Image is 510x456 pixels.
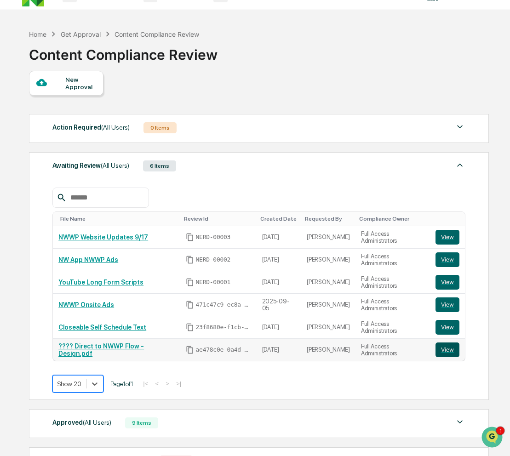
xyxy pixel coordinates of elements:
span: [DATE] [81,125,100,132]
img: 1746055101610-c473b297-6a78-478c-a979-82029cc54cd1 [18,125,26,133]
td: [PERSON_NAME] [301,271,355,294]
div: Content Compliance Review [29,39,218,63]
td: [PERSON_NAME] [301,294,355,316]
button: View [436,297,459,312]
a: NWWP Onsite Ads [58,301,114,308]
img: caret [454,121,465,132]
span: Preclearance [18,163,59,172]
span: Copy Id [186,233,194,241]
div: Toggle SortBy [260,216,298,222]
div: Past conversations [9,102,62,109]
div: Action Required [52,121,130,133]
button: View [436,320,459,335]
span: (All Users) [83,419,111,426]
td: [DATE] [257,316,302,339]
a: NW App NWWP Ads [58,256,118,263]
span: NERD-00001 [196,279,231,286]
a: 🔎Data Lookup [6,177,62,194]
button: View [436,342,459,357]
div: Toggle SortBy [305,216,352,222]
a: Closeable Self Schedule Text [58,324,146,331]
button: View [436,275,459,290]
img: 8933085812038_c878075ebb4cc5468115_72.jpg [19,70,36,87]
button: < [152,380,161,388]
span: (All Users) [101,124,130,131]
td: [DATE] [257,339,302,361]
button: > [163,380,172,388]
div: Toggle SortBy [359,216,427,222]
button: Start new chat [156,73,167,84]
div: Toggle SortBy [184,216,253,222]
div: We're available if you need us! [41,80,126,87]
div: 🖐️ [9,164,17,171]
img: Jack Rasmussen [9,116,24,131]
img: caret [454,160,465,171]
img: 1746055101610-c473b297-6a78-478c-a979-82029cc54cd1 [9,70,26,87]
span: Page 1 of 1 [110,380,133,388]
td: [DATE] [257,226,302,249]
span: [PERSON_NAME] [29,125,74,132]
td: Full Access Administrators [355,339,430,361]
span: ae478c0e-0a4d-4479-b16b-62d7dbbc97dc [196,346,251,353]
div: Toggle SortBy [437,216,461,222]
span: (All Users) [101,162,129,169]
span: • [76,125,80,132]
span: 23f8680e-f1cb-4323-9e93-6f16597ece8b [196,324,251,331]
td: Full Access Administrators [355,226,430,249]
div: Home [29,30,46,38]
div: 🔎 [9,182,17,189]
td: [PERSON_NAME] [301,339,355,361]
a: Powered byPylon [65,203,111,210]
td: Full Access Administrators [355,316,430,339]
td: Full Access Administrators [355,294,430,316]
button: View [436,252,459,267]
span: Copy Id [186,323,194,331]
span: NERD-00003 [196,234,231,241]
img: caret [454,416,465,427]
a: YouTube Long Form Scripts [58,279,143,286]
button: >| [173,380,184,388]
div: 🗄️ [67,164,74,171]
span: Copy Id [186,346,194,354]
td: [PERSON_NAME] [301,249,355,271]
td: [DATE] [257,249,302,271]
button: See all [143,100,167,111]
a: ???? Direct to NWWP Flow - Design.pdf [58,342,144,357]
td: 2025-09-05 [257,294,302,316]
div: Awaiting Review [52,160,129,171]
div: Start new chat [41,70,151,80]
td: [PERSON_NAME] [301,316,355,339]
span: NERD-00002 [196,256,231,263]
div: 9 Items [125,417,158,428]
td: Full Access Administrators [355,249,430,271]
a: NWWP Website Updates 9/17 [58,234,148,241]
span: Data Lookup [18,181,58,190]
span: Attestations [76,163,114,172]
span: Copy Id [186,256,194,264]
span: Copy Id [186,301,194,309]
div: 6 Items [143,160,176,171]
div: 0 Items [143,122,177,133]
button: |< [140,380,151,388]
span: 471c47c9-ec8a-47f7-8d07-e4c1a0ceb988 [196,301,251,308]
div: New Approval [65,76,96,91]
div: Get Approval [61,30,101,38]
div: Approved [52,416,111,428]
a: 🗄️Attestations [63,160,118,176]
p: How can we help? [9,19,167,34]
button: View [436,230,459,245]
div: Toggle SortBy [60,216,176,222]
td: [DATE] [257,271,302,294]
span: Copy Id [186,278,194,286]
a: 🖐️Preclearance [6,160,63,176]
div: Content Compliance Review [115,30,199,38]
td: [PERSON_NAME] [301,226,355,249]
